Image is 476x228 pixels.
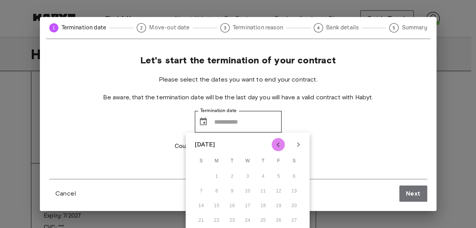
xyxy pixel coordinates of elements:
span: Please select the dates you want to end your contract. [158,75,317,84]
span: Friday [272,153,285,169]
span: Tuesday [225,153,239,169]
button: Previous month [272,138,285,151]
span: Saturday [287,153,301,169]
span: Be aware, that the termination date will be the last day you will have a valid contract with Habyt. [103,93,373,102]
text: 1 [52,25,55,31]
text: 2 [140,26,143,30]
p: Couldn't find a suitable date of termination? [175,142,302,151]
span: Thursday [256,153,270,169]
span: Wednesday [241,153,254,169]
span: Sunday [194,153,208,169]
span: Move-out date [149,24,189,32]
span: Monday [210,153,223,169]
text: 5 [393,26,395,30]
span: Termination date [62,24,107,32]
button: Cancel [49,186,82,201]
span: Summary [402,24,427,32]
span: Bank details [326,24,359,32]
button: Choose date [196,114,211,129]
span: Cancel [55,189,76,198]
label: Termination date [200,107,237,114]
span: Termination reason [233,24,283,32]
div: [DATE] [195,140,215,149]
text: 4 [317,26,320,30]
span: Let's start the termination of your contract [140,54,336,66]
text: 3 [224,26,226,30]
button: Next month [292,138,305,151]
